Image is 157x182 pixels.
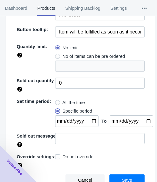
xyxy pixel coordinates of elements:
[17,133,57,138] span: Sold out message:
[65,0,101,16] span: Shipping Backlog
[17,44,47,49] span: Quantity limit:
[17,99,51,104] span: Set time period:
[110,0,127,16] span: Settings
[62,154,94,160] span: Do not override
[62,53,125,59] span: No of items can be pre ordered
[37,0,55,16] span: Products
[17,27,48,32] span: Button tooltip:
[102,118,107,124] span: To
[5,158,24,177] span: Subscribe
[62,108,92,114] span: Specific period
[132,0,157,16] button: More tabs
[17,78,54,83] span: Sold out quantity
[62,45,78,51] span: No limit
[5,0,27,16] span: Dashboard
[62,100,85,106] span: All the time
